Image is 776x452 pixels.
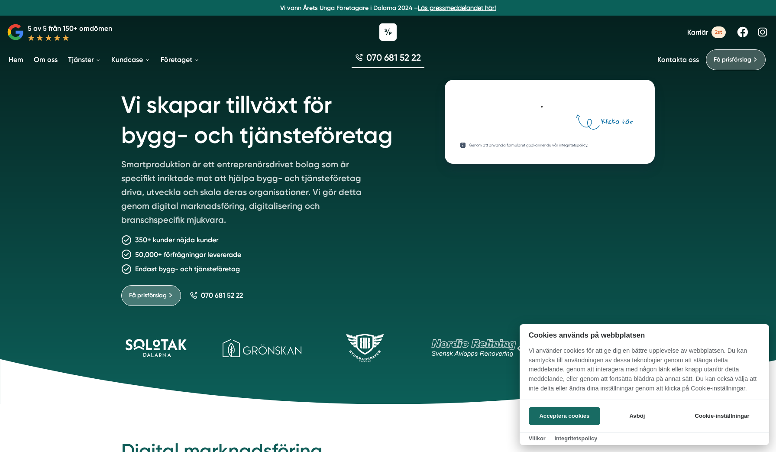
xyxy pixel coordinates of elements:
[684,407,760,425] button: Cookie-inställningar
[520,331,769,339] h2: Cookies används på webbplatsen
[603,407,672,425] button: Avböj
[529,435,546,442] a: Villkor
[529,407,600,425] button: Acceptera cookies
[554,435,597,442] a: Integritetspolicy
[520,346,769,399] p: Vi använder cookies för att ge dig en bättre upplevelse av webbplatsen. Du kan samtycka till anvä...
